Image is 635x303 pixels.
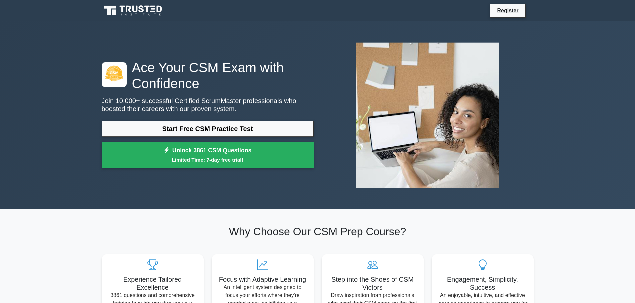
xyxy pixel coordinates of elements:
a: Register [493,6,522,15]
a: Unlock 3861 CSM QuestionsLimited Time: 7-day free trial! [102,142,314,168]
h5: Focus with Adaptive Learning [217,275,308,283]
h5: Experience Tailored Excellence [107,275,198,291]
a: Start Free CSM Practice Test [102,121,314,137]
h5: Step into the Shoes of CSM Victors [327,275,418,291]
h2: Why Choose Our CSM Prep Course? [102,225,534,238]
small: Limited Time: 7-day free trial! [110,156,305,164]
h5: Engagement, Simplicity, Success [437,275,528,291]
p: Join 10,000+ successful Certified ScrumMaster professionals who boosted their careers with our pr... [102,97,314,113]
h1: Ace Your CSM Exam with Confidence [102,60,314,91]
